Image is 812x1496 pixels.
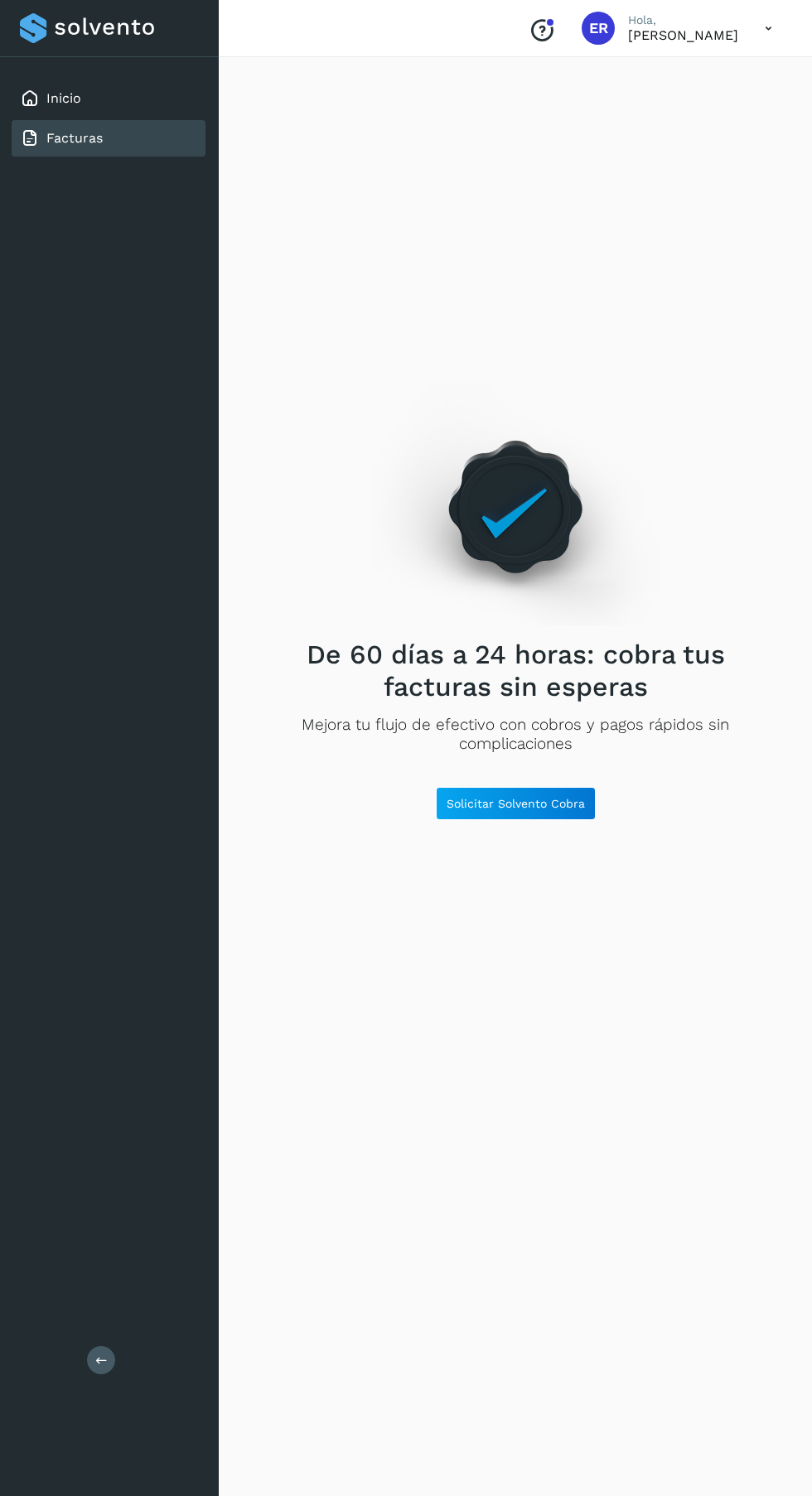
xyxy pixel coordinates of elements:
[372,383,659,625] img: Empty state image
[628,27,738,43] p: Eduardo Reyes
[12,120,205,157] div: Facturas
[12,80,205,117] div: Inicio
[46,130,103,146] a: Facturas
[436,787,596,820] button: Solicitar Solvento Cobra
[279,639,752,702] h2: De 60 días a 24 horas: cobra tus facturas sin esperas
[628,13,738,27] p: Hola,
[279,716,752,754] p: Mejora tu flujo de efectivo con cobros y pagos rápidos sin complicaciones
[447,798,585,809] span: Solicitar Solvento Cobra
[46,90,81,106] a: Inicio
